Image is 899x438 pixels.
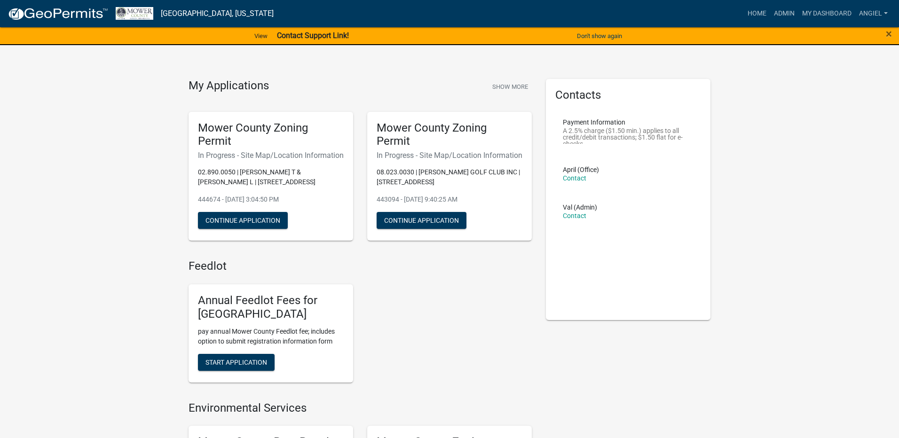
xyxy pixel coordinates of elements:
p: Val (Admin) [563,204,597,211]
h6: In Progress - Site Map/Location Information [377,151,522,160]
a: View [251,28,271,44]
a: Contact [563,212,586,219]
p: A 2.5% charge ($1.50 min.) applies to all credit/debit transactions; $1.50 flat for e-checks [563,127,694,144]
a: My Dashboard [798,5,855,23]
h5: Contacts [555,88,701,102]
h5: Annual Feedlot Fees for [GEOGRAPHIC_DATA] [198,294,344,321]
a: Contact [563,174,586,182]
img: Mower County, Minnesota [116,7,153,20]
button: Continue Application [198,212,288,229]
button: Close [886,28,892,39]
h5: Mower County Zoning Permit [198,121,344,149]
strong: Contact Support Link! [277,31,349,40]
span: × [886,27,892,40]
button: Continue Application [377,212,466,229]
span: Start Application [205,358,267,366]
p: 444674 - [DATE] 3:04:50 PM [198,195,344,204]
a: Admin [770,5,798,23]
p: Payment Information [563,119,694,125]
button: Start Application [198,354,275,371]
p: 02.890.0050 | [PERSON_NAME] T & [PERSON_NAME] L | [STREET_ADDRESS] [198,167,344,187]
h6: In Progress - Site Map/Location Information [198,151,344,160]
h4: My Applications [189,79,269,93]
a: angiel [855,5,891,23]
p: 08.023.0030 | [PERSON_NAME] GOLF CLUB INC | [STREET_ADDRESS] [377,167,522,187]
p: 443094 - [DATE] 9:40:25 AM [377,195,522,204]
p: April (Office) [563,166,599,173]
h4: Environmental Services [189,401,532,415]
a: [GEOGRAPHIC_DATA], [US_STATE] [161,6,274,22]
h5: Mower County Zoning Permit [377,121,522,149]
h4: Feedlot [189,259,532,273]
button: Show More [489,79,532,94]
p: pay annual Mower County Feedlot fee; includes option to submit registration information form [198,327,344,346]
button: Don't show again [573,28,626,44]
a: Home [744,5,770,23]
